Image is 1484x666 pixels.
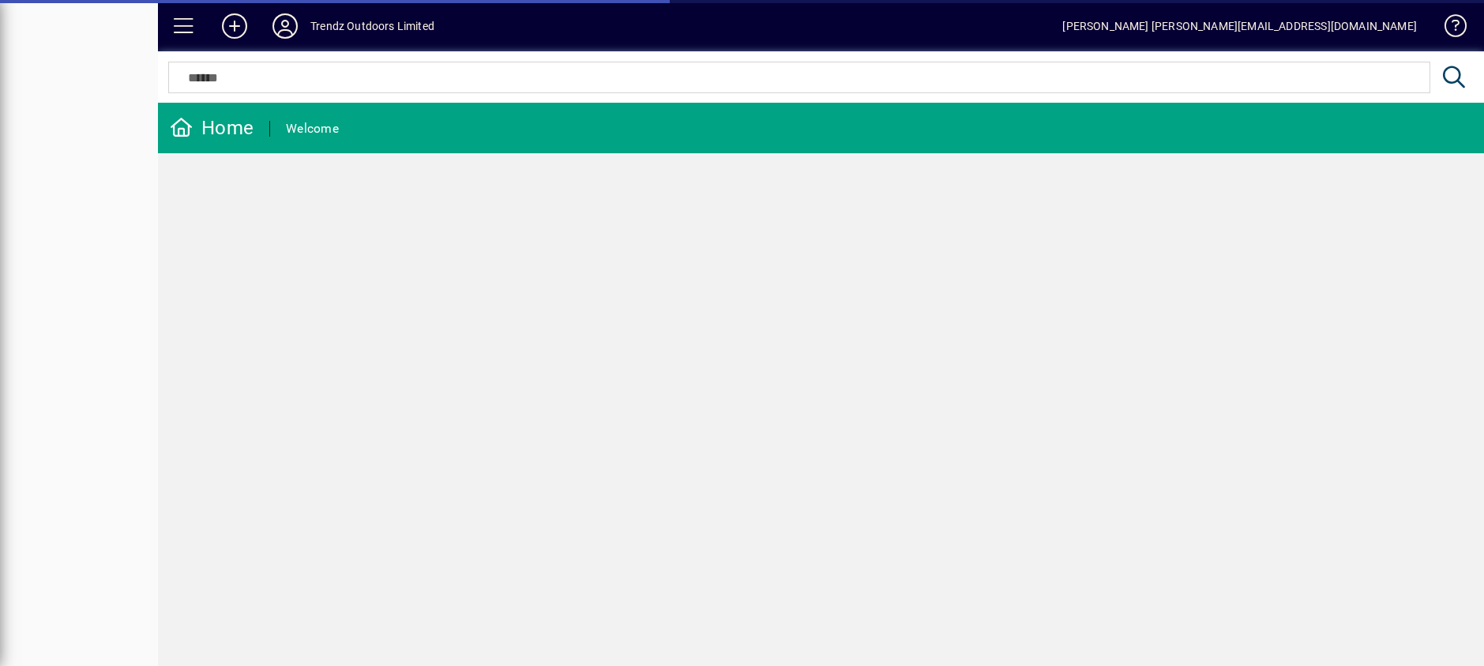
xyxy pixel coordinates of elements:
div: [PERSON_NAME] [PERSON_NAME][EMAIL_ADDRESS][DOMAIN_NAME] [1062,13,1417,39]
div: Trendz Outdoors Limited [310,13,434,39]
button: Add [209,12,260,40]
div: Home [170,115,254,141]
a: Knowledge Base [1433,3,1464,55]
button: Profile [260,12,310,40]
div: Welcome [286,116,339,141]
